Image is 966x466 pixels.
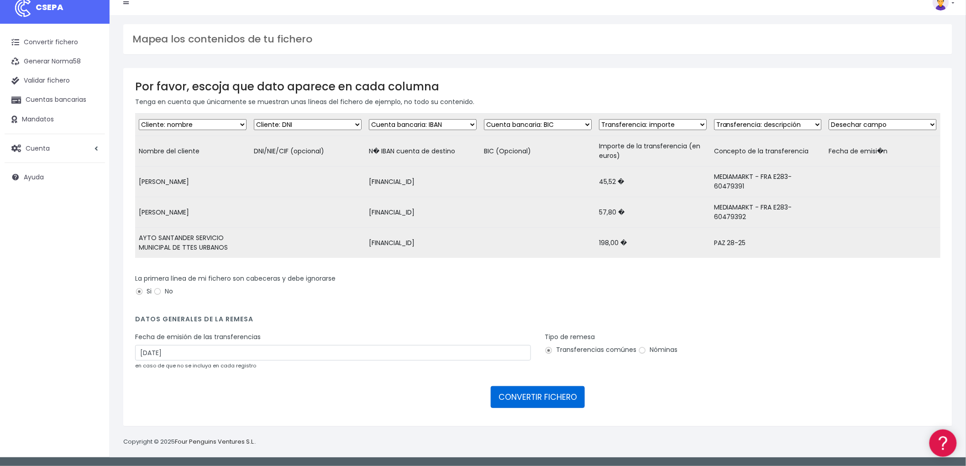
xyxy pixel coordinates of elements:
[5,139,105,158] a: Cuenta
[36,1,63,13] span: CSEPA
[135,274,336,283] label: La primera línea de mi fichero son cabeceras y debe ignorarse
[5,33,105,52] a: Convertir fichero
[595,167,710,197] td: 45,52 �
[710,167,825,197] td: MEDIAMARKT - FRA E283-60479391
[153,287,173,296] label: No
[5,71,105,90] a: Validar fichero
[135,315,940,328] h4: Datos generales de la remesa
[710,136,825,167] td: Concepto de la transferencia
[710,197,825,228] td: MEDIAMARKT - FRA E283-60479392
[250,136,365,167] td: DNI/NIE/CIF (opcional)
[595,136,710,167] td: Importe de la transferencia (en euros)
[595,228,710,258] td: 198,00 �
[638,345,677,355] label: Nóminas
[491,386,585,408] button: CONVERTIR FICHERO
[135,362,256,369] small: en caso de que no se incluya en cada registro
[24,173,44,182] span: Ayuda
[135,197,250,228] td: [PERSON_NAME]
[825,136,940,167] td: Fecha de emisi�n
[5,90,105,110] a: Cuentas bancarias
[545,332,595,342] label: Tipo de remesa
[365,167,480,197] td: [FINANCIAL_ID]
[135,332,261,342] label: Fecha de emisión de las transferencias
[135,97,940,107] p: Tenga en cuenta que únicamente se muestran unas líneas del fichero de ejemplo, no todo su contenido.
[26,143,50,152] span: Cuenta
[135,167,250,197] td: [PERSON_NAME]
[365,136,480,167] td: N� IBAN cuenta de destino
[5,52,105,71] a: Generar Norma58
[175,437,255,446] a: Four Penguins Ventures S.L.
[135,80,940,93] h3: Por favor, escoja que dato aparece en cada columna
[132,33,943,45] h3: Mapea los contenidos de tu fichero
[135,287,152,296] label: Si
[365,228,480,258] td: [FINANCIAL_ID]
[135,228,250,258] td: AYTO SANTANDER SERVICIO MUNICIPAL DE TTES URBANOS
[480,136,595,167] td: BIC (Opcional)
[365,197,480,228] td: [FINANCIAL_ID]
[595,197,710,228] td: 57,80 �
[135,136,250,167] td: Nombre del cliente
[5,110,105,129] a: Mandatos
[5,168,105,187] a: Ayuda
[710,228,825,258] td: PAZ 28-25
[545,345,636,355] label: Transferencias comúnes
[123,437,256,447] p: Copyright © 2025 .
